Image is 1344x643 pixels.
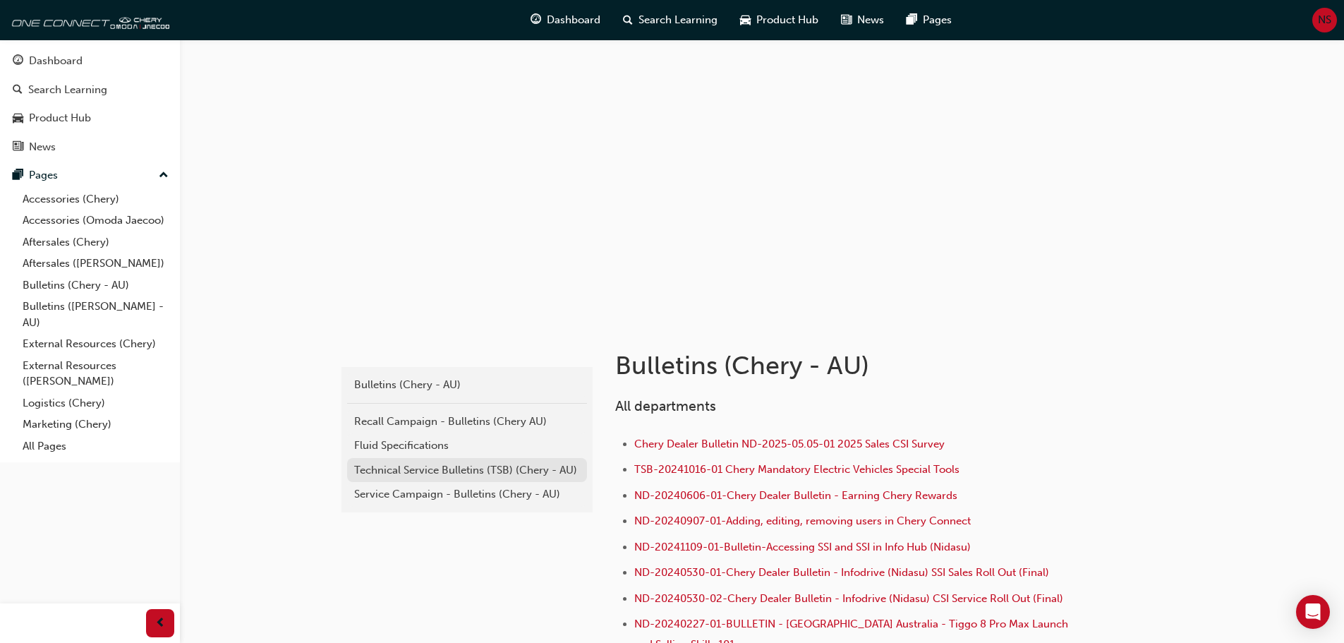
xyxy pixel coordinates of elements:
[612,6,729,35] a: search-iconSearch Learning
[623,11,633,29] span: search-icon
[857,12,884,28] span: News
[13,84,23,97] span: search-icon
[6,105,174,131] a: Product Hub
[841,11,852,29] span: news-icon
[634,489,957,502] a: ND-20240606-01-Chery Dealer Bulletin - Earning Chery Rewards
[634,592,1063,605] a: ND-20240530-02-Chery Dealer Bulletin - Infodrive (Nidasu) CSI Service Roll Out (Final)
[354,486,580,503] div: Service Campaign - Bulletins (Chery - AU)
[159,167,169,185] span: up-icon
[347,373,587,397] a: Bulletins (Chery - AU)
[6,45,174,162] button: DashboardSearch LearningProduct HubNews
[615,350,1078,381] h1: Bulletins (Chery - AU)
[634,463,959,476] a: TSB-20241016-01 Chery Mandatory Electric Vehicles Special Tools
[17,188,174,210] a: Accessories (Chery)
[634,541,971,553] a: ND-20241109-01-Bulletin-Accessing SSI and SSI in Info Hub (Nidasu)
[17,435,174,457] a: All Pages
[17,333,174,355] a: External Resources (Chery)
[895,6,963,35] a: pages-iconPages
[347,482,587,507] a: Service Campaign - Bulletins (Chery - AU)
[634,515,971,527] a: ND-20240907-01-Adding, editing, removing users in Chery Connect
[29,53,83,69] div: Dashboard
[17,414,174,435] a: Marketing (Chery)
[354,414,580,430] div: Recall Campaign - Bulletins (Chery AU)
[13,169,23,182] span: pages-icon
[354,438,580,454] div: Fluid Specifications
[1296,595,1330,629] div: Open Intercom Messenger
[347,409,587,434] a: Recall Campaign - Bulletins (Chery AU)
[28,82,107,98] div: Search Learning
[638,12,718,28] span: Search Learning
[830,6,895,35] a: news-iconNews
[907,11,917,29] span: pages-icon
[29,110,91,126] div: Product Hub
[729,6,830,35] a: car-iconProduct Hub
[1318,12,1331,28] span: NS
[354,462,580,479] div: Technical Service Bulletins (TSB) (Chery - AU)
[13,112,23,125] span: car-icon
[13,55,23,68] span: guage-icon
[17,275,174,296] a: Bulletins (Chery - AU)
[615,398,716,414] span: All departments
[17,210,174,232] a: Accessories (Omoda Jaecoo)
[347,458,587,483] a: Technical Service Bulletins (TSB) (Chery - AU)
[756,12,818,28] span: Product Hub
[17,253,174,275] a: Aftersales ([PERSON_NAME])
[29,167,58,184] div: Pages
[155,615,166,632] span: prev-icon
[354,377,580,393] div: Bulletins (Chery - AU)
[6,48,174,74] a: Dashboard
[6,77,174,103] a: Search Learning
[347,433,587,458] a: Fluid Specifications
[634,566,1049,579] a: ND-20240530-01-Chery Dealer Bulletin - Infodrive (Nidasu) SSI Sales Roll Out (Final)
[634,438,945,450] a: Chery Dealer Bulletin ND-2025-05.05-01 2025 Sales CSI Survey
[17,355,174,392] a: External Resources ([PERSON_NAME])
[29,139,56,155] div: News
[1312,8,1337,32] button: NS
[17,392,174,414] a: Logistics (Chery)
[7,6,169,34] img: oneconnect
[740,11,751,29] span: car-icon
[547,12,600,28] span: Dashboard
[17,232,174,253] a: Aftersales (Chery)
[531,11,541,29] span: guage-icon
[6,162,174,188] button: Pages
[923,12,952,28] span: Pages
[13,141,23,154] span: news-icon
[6,134,174,160] a: News
[17,296,174,333] a: Bulletins ([PERSON_NAME] - AU)
[519,6,612,35] a: guage-iconDashboard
